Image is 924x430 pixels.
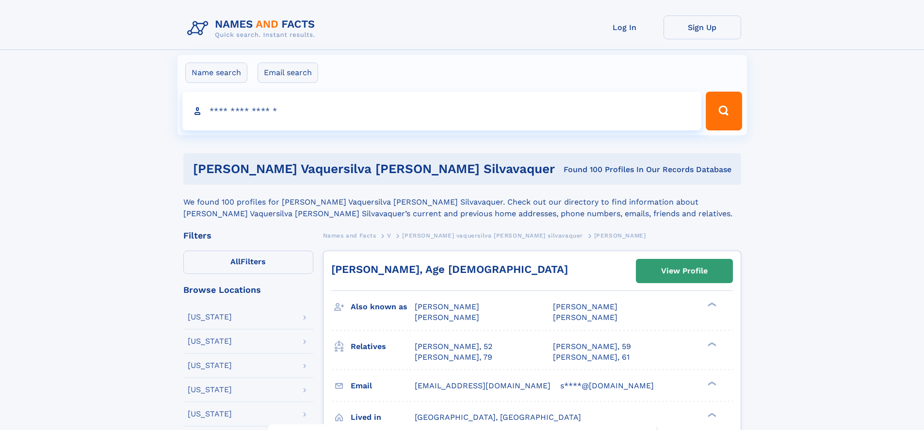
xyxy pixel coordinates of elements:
[351,299,415,315] h3: Also known as
[188,337,232,345] div: [US_STATE]
[188,386,232,394] div: [US_STATE]
[351,338,415,355] h3: Relatives
[705,302,717,308] div: ❯
[188,313,232,321] div: [US_STATE]
[183,286,313,294] div: Browse Locations
[415,352,492,363] a: [PERSON_NAME], 79
[351,378,415,394] h3: Email
[706,92,742,130] button: Search Button
[230,257,241,266] span: All
[402,232,583,239] span: [PERSON_NAME] vaquersilva [PERSON_NAME] silvavaquer
[183,251,313,274] label: Filters
[415,302,479,311] span: [PERSON_NAME]
[705,341,717,347] div: ❯
[415,413,581,422] span: [GEOGRAPHIC_DATA], [GEOGRAPHIC_DATA]
[183,185,741,220] div: We found 100 profiles for [PERSON_NAME] Vaquersilva [PERSON_NAME] Silvavaquer. Check out our dire...
[387,229,391,241] a: V
[559,164,731,175] div: Found 100 Profiles In Our Records Database
[594,232,646,239] span: [PERSON_NAME]
[415,341,492,352] a: [PERSON_NAME], 52
[183,16,323,42] img: Logo Names and Facts
[323,229,376,241] a: Names and Facts
[705,380,717,386] div: ❯
[586,16,664,39] a: Log In
[553,341,631,352] a: [PERSON_NAME], 59
[188,410,232,418] div: [US_STATE]
[351,409,415,426] h3: Lived in
[705,412,717,418] div: ❯
[402,229,583,241] a: [PERSON_NAME] vaquersilva [PERSON_NAME] silvavaquer
[415,313,479,322] span: [PERSON_NAME]
[415,381,551,390] span: [EMAIL_ADDRESS][DOMAIN_NAME]
[664,16,741,39] a: Sign Up
[193,163,559,175] h1: [PERSON_NAME] Vaquersilva [PERSON_NAME] Silvavaquer
[553,352,630,363] a: [PERSON_NAME], 61
[185,63,247,83] label: Name search
[188,362,232,369] div: [US_STATE]
[182,92,702,130] input: search input
[661,260,708,282] div: View Profile
[183,231,313,240] div: Filters
[258,63,318,83] label: Email search
[387,232,391,239] span: V
[553,302,617,311] span: [PERSON_NAME]
[331,263,568,275] a: [PERSON_NAME], Age [DEMOGRAPHIC_DATA]
[636,259,732,283] a: View Profile
[553,313,617,322] span: [PERSON_NAME]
